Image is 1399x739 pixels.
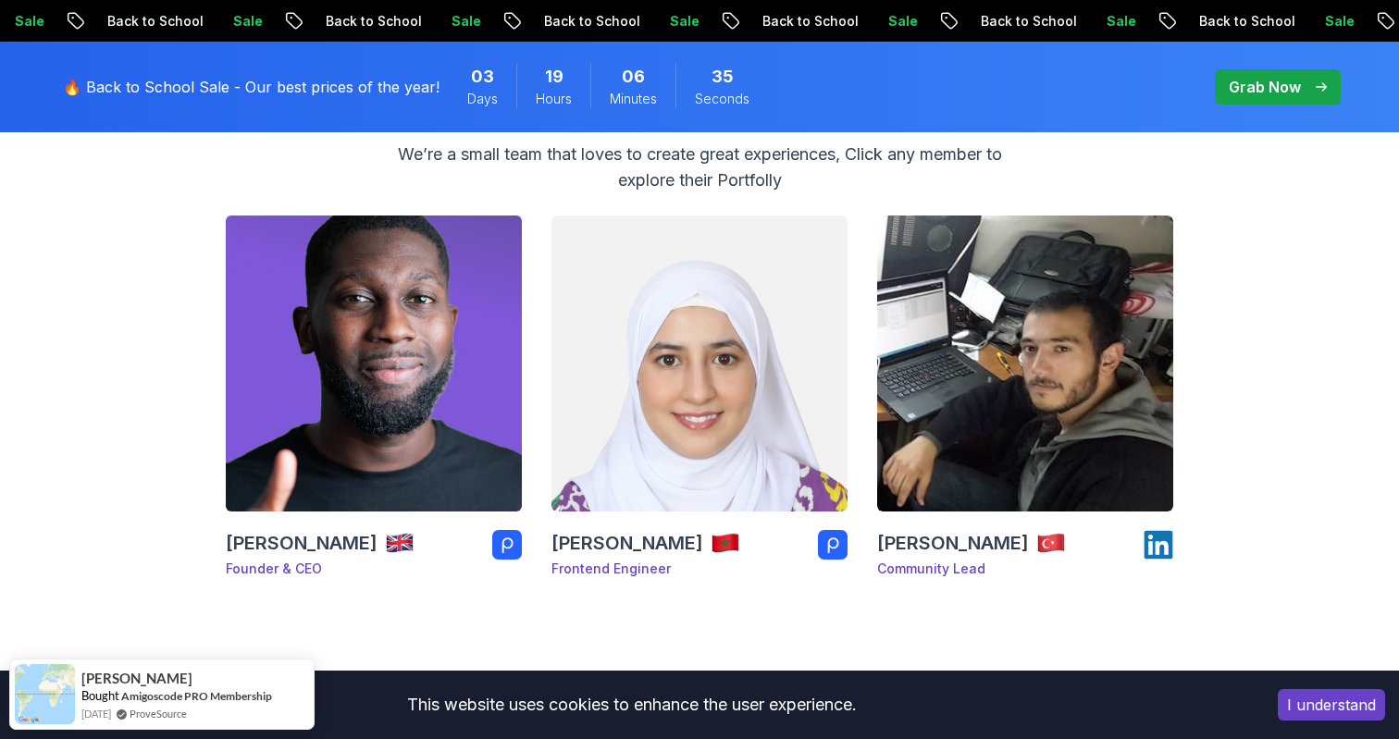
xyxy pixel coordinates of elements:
span: 35 Seconds [712,64,734,90]
a: Chaimaa Safi_team[PERSON_NAME]team member countryFrontend Engineer [551,216,848,593]
img: Ömer Fadil_team [877,216,1173,511]
span: 3 Days [471,64,494,90]
p: Back to School [1170,12,1295,31]
h3: [PERSON_NAME] [877,530,1029,556]
div: This website uses cookies to enhance the user experience. [14,684,1250,725]
p: 🔥 Back to School Sale - Our best prices of the year! [63,76,440,98]
a: ProveSource [130,706,187,721]
p: Founder & CEO [226,560,415,578]
p: Sale [640,12,699,31]
p: Grab Now [1229,76,1301,98]
p: Frontend Engineer [551,560,740,578]
p: Sale [1077,12,1136,31]
a: Ömer Fadil_team[PERSON_NAME]team member countryCommunity Lead [877,216,1173,593]
span: Seconds [695,90,749,108]
p: Back to School [78,12,204,31]
p: We’re a small team that loves to create great experiences, Click any member to explore their Port... [389,142,1010,193]
a: Amigoscode PRO Membership [121,689,272,703]
p: Sale [204,12,263,31]
a: Nelson Djalo_team[PERSON_NAME]team member countryFounder & CEO [226,216,522,593]
p: Back to School [296,12,422,31]
img: team member country [385,528,415,558]
img: Chaimaa Safi_team [551,216,848,511]
img: team member country [711,528,740,558]
img: Nelson Djalo_team [218,208,529,519]
span: Minutes [610,90,657,108]
p: Sale [422,12,481,31]
button: Accept cookies [1278,689,1385,721]
p: Sale [859,12,918,31]
span: [DATE] [81,706,111,721]
span: Bought [81,688,119,703]
span: [PERSON_NAME] [81,671,192,686]
h3: [PERSON_NAME] [226,530,378,556]
img: provesource social proof notification image [15,664,75,724]
span: Hours [536,90,572,108]
p: Back to School [514,12,640,31]
img: team member country [1036,528,1066,558]
h3: [PERSON_NAME] [551,530,703,556]
p: Back to School [733,12,859,31]
span: Days [467,90,498,108]
span: 6 Minutes [622,64,645,90]
p: Community Lead [877,560,1066,578]
p: Sale [1295,12,1355,31]
p: Back to School [951,12,1077,31]
span: 19 Hours [545,64,563,90]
